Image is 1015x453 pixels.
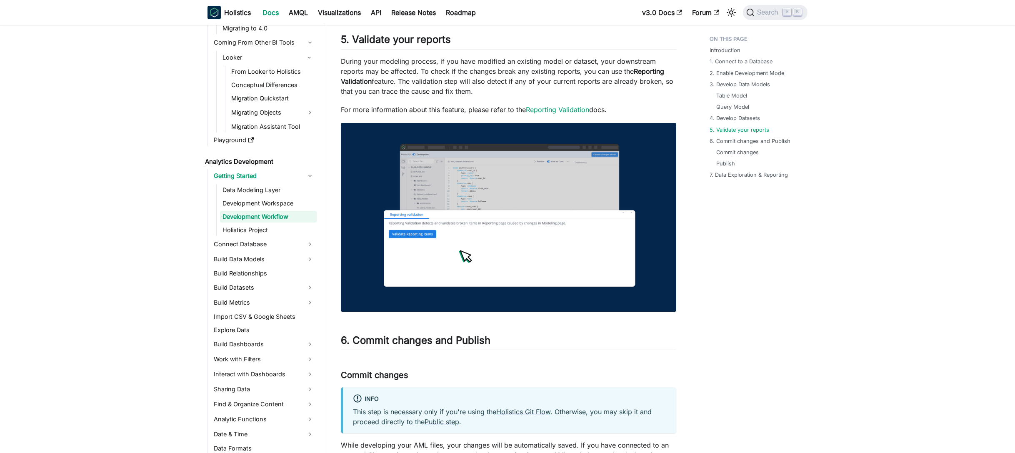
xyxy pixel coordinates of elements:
[783,8,791,16] kbd: ⌘
[793,8,802,16] kbd: K
[710,114,760,122] a: 4. Develop Datasets
[211,268,317,279] a: Build Relationships
[341,33,676,49] h2: 5. Validate your reports
[224,8,251,18] b: Holistics
[526,105,589,114] a: Reporting Validation
[716,103,749,111] a: Query Model
[284,6,313,19] a: AMQL
[220,198,317,209] a: Development Workspace
[211,311,317,323] a: Import CSV & Google Sheets
[710,126,769,134] a: 5. Validate your reports
[211,353,317,366] a: Work with Filters
[211,281,317,294] a: Build Datasets
[725,6,738,19] button: Switch between dark and light mode (currently light mode)
[211,383,317,396] a: Sharing Data
[220,23,317,34] a: Migrating to 4.0
[229,106,317,119] a: Migrating Objects
[710,58,772,65] a: 1. Connect to a Database
[211,169,317,183] a: Getting Started
[710,171,788,179] a: 7. Data Exploration & Reporting
[211,36,317,49] a: Coming From Other BI Tools
[207,6,221,19] img: Holistics
[710,69,784,77] a: 2. Enable Development Mode
[353,394,666,405] div: info
[341,67,664,85] strong: Reporting Validation
[202,156,317,168] a: Analytics Development
[716,160,735,168] a: Publish
[220,184,317,196] a: Data Modeling Layer
[211,368,317,381] a: Interact with Dashboards
[710,46,740,54] a: Introduction
[637,6,687,19] a: v3.0 Docs
[220,211,317,223] a: Development Workflow
[211,238,317,251] a: Connect Database
[211,338,317,351] a: Build Dashboards
[229,79,317,91] a: Conceptual Differences
[341,334,676,350] h2: 6. Commit changes and Publish
[341,370,676,380] h3: Commit changes
[302,51,317,64] button: Collapse sidebar category 'Looker'
[229,66,317,78] a: From Looker to Holistics
[710,137,790,145] a: 6. Commit changes and Publish
[341,105,676,115] p: For more information about this feature, please refer to the docs.
[207,6,251,19] a: HolisticsHolistics
[353,407,666,427] p: This step is necessary only if you're using the . Otherwise, you may skip it and proceed directly...
[199,25,324,453] nav: Docs sidebar
[687,6,724,19] a: Forum
[211,413,317,426] a: Analytic Functions
[220,224,317,236] a: Holistics Project
[716,92,747,100] a: Table Model
[313,6,366,19] a: Visualizations
[220,51,302,64] a: Looker
[716,148,759,156] a: Commit changes
[211,398,317,411] a: Find & Organize Content
[211,134,317,146] a: Playground
[710,80,770,88] a: 3. Develop Data Models
[211,253,317,266] a: Build Data Models
[229,93,317,104] a: Migration Quickstart
[441,6,481,19] a: Roadmap
[386,6,441,19] a: Release Notes
[743,5,807,20] button: Search (Command+K)
[341,56,676,96] p: During your modeling process, if you have modified an existing model or dataset, your downstream ...
[755,9,783,16] span: Search
[496,408,550,416] a: Holistics Git Flow
[257,6,284,19] a: Docs
[211,428,317,441] a: Date & Time
[366,6,386,19] a: API
[425,418,459,426] a: Public step
[229,121,317,133] a: Migration Assistant Tool
[211,296,317,309] a: Build Metrics
[211,324,317,336] a: Explore Data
